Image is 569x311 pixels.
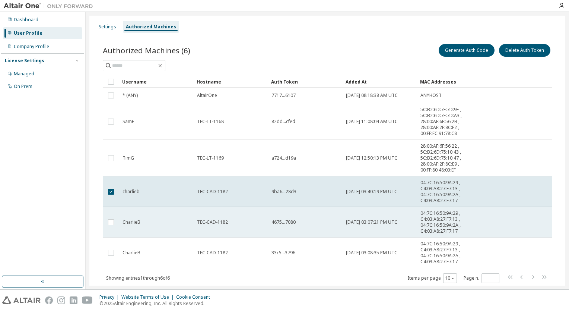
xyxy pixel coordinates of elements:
span: ANYHOST [420,92,442,98]
div: Added At [346,76,414,88]
button: Generate Auth Code [439,44,495,57]
span: [DATE] 08:18:38 AM UTC [346,92,398,98]
img: facebook.svg [45,296,53,304]
span: Authorized Machines (6) [103,45,190,56]
span: [DATE] 12:50:13 PM UTC [346,155,397,161]
span: Page n. [464,273,499,283]
span: 04:7C:16:50:9A:29 , C4:03:A8:27:F7:13 , 04:7C:16:50:9A:2A , C4:03:A8:27:F7:17 [420,241,470,265]
img: instagram.svg [57,296,65,304]
span: 7717...6107 [271,92,296,98]
span: CharlieB [123,219,140,225]
span: 04:7C:16:50:9A:29 , C4:03:A8:27:F7:13 , 04:7C:16:50:9A:2A , C4:03:A8:27:F7:17 [420,180,470,204]
span: TimG [123,155,134,161]
span: 33c5...3796 [271,250,295,256]
div: Auth Token [271,76,340,88]
span: 4675...7080 [271,219,296,225]
div: License Settings [5,58,44,64]
span: SamE [123,119,134,125]
span: TEC-CAD-1182 [197,219,228,225]
div: On Prem [14,84,32,89]
span: TEC-LT-1168 [197,119,224,125]
span: [DATE] 03:07:21 PM UTC [346,219,397,225]
span: 9ba6...28d3 [271,189,296,195]
div: Managed [14,71,34,77]
span: 04:7C:16:50:9A:29 , C4:03:A8:27:F7:13 , 04:7C:16:50:9A:2A , C4:03:A8:27:F7:17 [420,210,470,234]
div: Privacy [99,294,121,300]
span: 5C:B2:6D:7E:7D:9F , 5C:B2:6D:7E:7D:A3 , 28:00:AF:6F:56:2B , 28:00:AF:2F:8C:F2 , 00:FF:FC:91:78:C8 [420,107,470,136]
span: CharlieB [123,250,140,256]
img: youtube.svg [82,296,93,304]
div: Settings [99,24,116,30]
span: Items per page [408,273,457,283]
span: [DATE] 03:40:19 PM UTC [346,189,397,195]
span: TEC-CAD-1182 [197,189,228,195]
img: altair_logo.svg [2,296,41,304]
div: Username [122,76,191,88]
span: charlieb [123,189,140,195]
span: [DATE] 03:08:35 PM UTC [346,250,397,256]
div: Website Terms of Use [121,294,176,300]
span: 28:00:AF:6F:56:22 , 5C:B2:6D:75:10:43 , 5C:B2:6D:75:10:47 , 28:00:AF:2F:8C:E9 , 00:FF:80:48:03:EF [420,143,470,173]
img: Altair One [4,2,97,10]
div: Hostname [197,76,265,88]
div: Company Profile [14,44,49,50]
span: TEC-LT-1169 [197,155,224,161]
button: Delete Auth Token [499,44,550,57]
p: © 2025 Altair Engineering, Inc. All Rights Reserved. [99,300,214,307]
img: linkedin.svg [70,296,77,304]
span: Showing entries 1 through 6 of 6 [106,275,170,281]
span: TEC-CAD-1182 [197,250,228,256]
div: Dashboard [14,17,38,23]
div: Authorized Machines [126,24,176,30]
span: 82dd...cfed [271,119,295,125]
span: [DATE] 11:08:04 AM UTC [346,119,398,125]
button: 10 [445,275,455,281]
div: User Profile [14,30,42,36]
span: * (ANY) [123,92,138,98]
div: MAC Addresses [420,76,470,88]
span: AltairOne [197,92,217,98]
span: a724...d19a [271,155,296,161]
div: Cookie Consent [176,294,214,300]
